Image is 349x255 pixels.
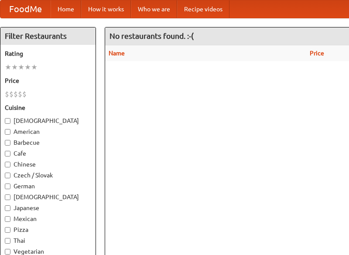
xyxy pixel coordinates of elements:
a: Price [310,50,324,57]
li: $ [5,89,9,99]
li: $ [14,89,18,99]
label: German [5,182,91,190]
label: Cafe [5,149,91,158]
label: Mexican [5,214,91,223]
input: Chinese [5,162,10,167]
input: Thai [5,238,10,244]
input: German [5,184,10,189]
input: Pizza [5,227,10,233]
h4: Filter Restaurants [0,27,96,45]
label: [DEMOGRAPHIC_DATA] [5,116,91,125]
a: Name [109,50,125,57]
label: Barbecue [5,138,91,147]
label: [DEMOGRAPHIC_DATA] [5,193,91,201]
h5: Price [5,76,91,85]
li: ★ [31,62,38,72]
a: Who we are [131,0,177,18]
label: Japanese [5,204,91,212]
label: Chinese [5,160,91,169]
h5: Rating [5,49,91,58]
ng-pluralize: No restaurants found. :-( [109,32,194,40]
li: ★ [24,62,31,72]
input: Mexican [5,216,10,222]
input: [DEMOGRAPHIC_DATA] [5,194,10,200]
input: [DEMOGRAPHIC_DATA] [5,118,10,124]
label: American [5,127,91,136]
input: Cafe [5,151,10,156]
label: Thai [5,236,91,245]
input: Japanese [5,205,10,211]
input: American [5,129,10,135]
li: $ [22,89,27,99]
h5: Cuisine [5,103,91,112]
input: Vegetarian [5,249,10,255]
li: $ [9,89,14,99]
a: Home [51,0,81,18]
li: ★ [11,62,18,72]
a: Recipe videos [177,0,229,18]
label: Pizza [5,225,91,234]
li: ★ [5,62,11,72]
a: FoodMe [0,0,51,18]
input: Czech / Slovak [5,173,10,178]
a: How it works [81,0,131,18]
li: ★ [18,62,24,72]
label: Czech / Slovak [5,171,91,180]
input: Barbecue [5,140,10,146]
li: $ [18,89,22,99]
